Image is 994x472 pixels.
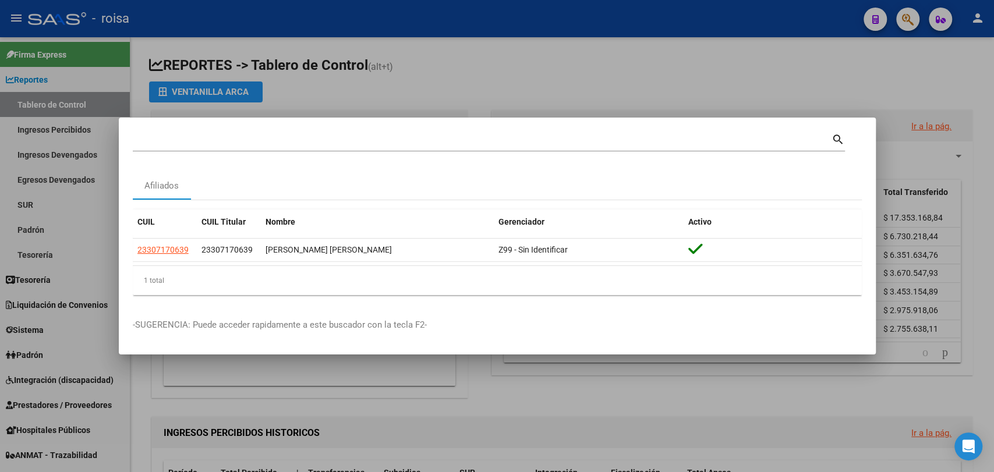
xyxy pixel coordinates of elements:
span: Activo [688,217,712,226]
mat-icon: search [832,132,845,145]
span: Nombre [266,217,295,226]
p: -SUGERENCIA: Puede acceder rapidamente a este buscador con la tecla F2- [133,318,862,332]
span: Z99 - Sin Identificar [498,245,568,254]
div: [PERSON_NAME] [PERSON_NAME] [266,243,489,257]
div: Open Intercom Messenger [954,432,982,460]
datatable-header-cell: Activo [684,210,862,235]
datatable-header-cell: Gerenciador [494,210,684,235]
div: 1 total [133,266,862,295]
datatable-header-cell: CUIL [133,210,197,235]
span: CUIL Titular [201,217,246,226]
span: 23307170639 [201,245,253,254]
span: Gerenciador [498,217,544,226]
span: CUIL [137,217,155,226]
datatable-header-cell: CUIL Titular [197,210,261,235]
datatable-header-cell: Nombre [261,210,494,235]
div: Afiliados [144,179,179,193]
span: 23307170639 [137,245,189,254]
